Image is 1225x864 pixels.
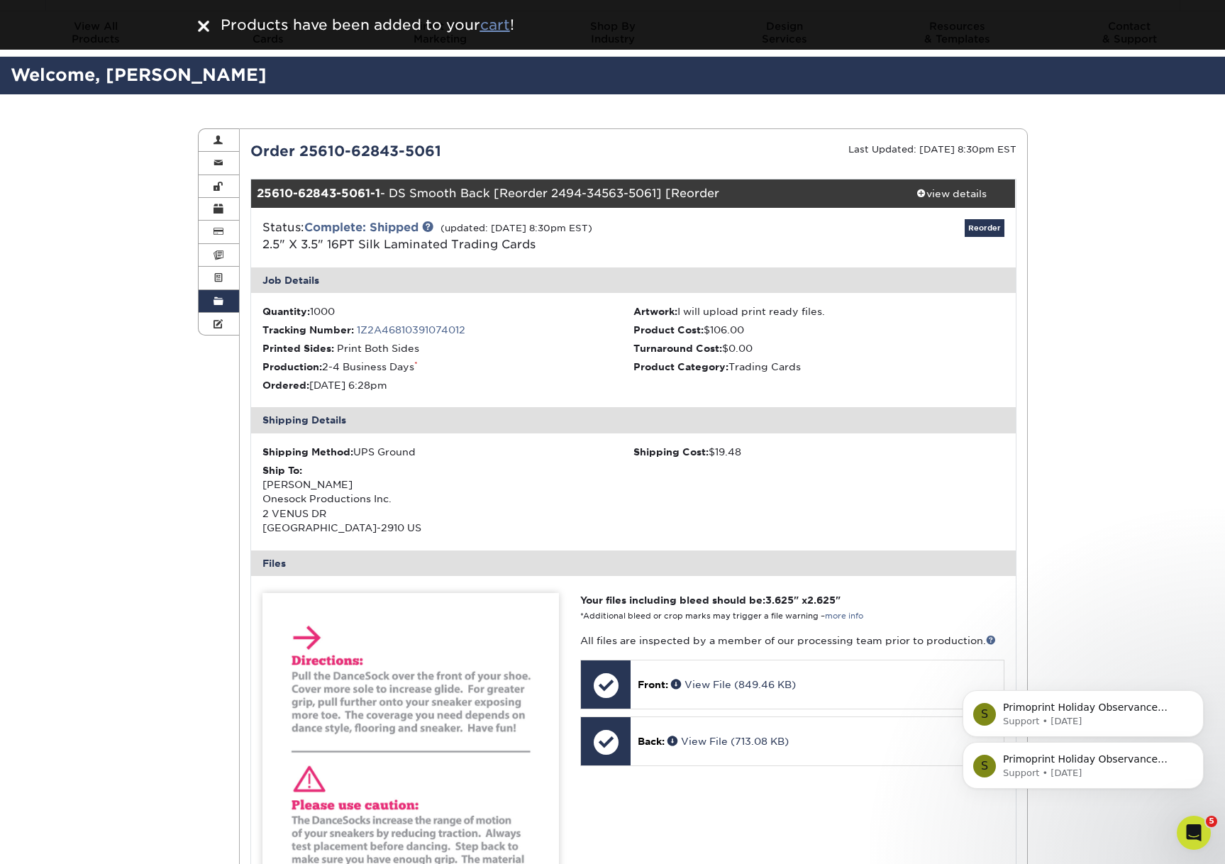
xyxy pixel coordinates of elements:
li: Trading Cards [633,360,1004,374]
small: Last Updated: [DATE] 8:30pm EST [848,144,1016,155]
strong: Quantity: [262,306,310,317]
strong: Ordered: [262,380,309,391]
strong: Printed Sides: [262,343,334,354]
div: Job Details [251,267,1016,293]
strong: Production: [262,361,322,372]
a: Complete: Shipped [304,221,419,234]
div: $19.48 [633,445,1004,459]
span: 5 [1206,816,1217,827]
strong: Shipping Cost: [633,446,709,458]
strong: Product Category: [633,361,728,372]
div: Files [251,550,1016,576]
div: view details [888,187,1016,201]
strong: Turnaround Cost: [633,343,722,354]
li: 2-4 Business Days [262,360,633,374]
a: Reorder [965,219,1004,237]
div: UPS Ground [262,445,633,459]
a: View File (849.46 KB) [671,679,796,690]
li: I will upload print ready files. [633,304,1004,319]
iframe: Intercom notifications message [941,600,1225,812]
div: Status: [252,219,760,253]
li: [DATE] 6:28pm [262,378,633,392]
small: (updated: [DATE] 8:30pm EST) [440,223,592,233]
span: 3.625 [765,594,794,606]
div: Order 25610-62843-5061 [240,140,633,162]
strong: Artwork: [633,306,677,317]
strong: Shipping Method: [262,446,353,458]
small: *Additional bleed or crop marks may trigger a file warning – [580,611,863,621]
a: view details [888,179,1016,208]
strong: Ship To: [262,465,302,476]
strong: Your files including bleed should be: " x " [580,594,841,606]
img: close [198,21,209,32]
iframe: Intercom live chat [1177,816,1211,850]
div: Shipping Details [251,407,1016,433]
span: 2.625 [807,594,836,606]
a: View File (713.08 KB) [667,736,789,747]
strong: 25610-62843-5061-1 [257,187,380,200]
span: Products have been added to your ! [221,16,514,33]
div: [PERSON_NAME] Onesock Productions Inc. 2 VENUS DR [GEOGRAPHIC_DATA]-2910 US [262,463,633,536]
div: - DS Smooth Back [Reorder 2494-34563-5061] [Reorder [251,179,888,208]
strong: Tracking Number: [262,324,354,336]
span: Back: [638,736,665,747]
li: $0.00 [633,341,1004,355]
a: more info [825,611,863,621]
span: Print Both Sides [337,343,419,354]
u: cart [480,16,510,33]
li: $106.00 [633,323,1004,337]
span: Front: [638,679,668,690]
p: All files are inspected by a member of our processing team prior to production. [580,633,1004,648]
strong: Product Cost: [633,324,704,336]
li: 1000 [262,304,633,319]
span: 2.5" X 3.5" 16PT Silk Laminated Trading Cards [262,238,536,251]
a: 1Z2A46810391074012 [357,324,465,336]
